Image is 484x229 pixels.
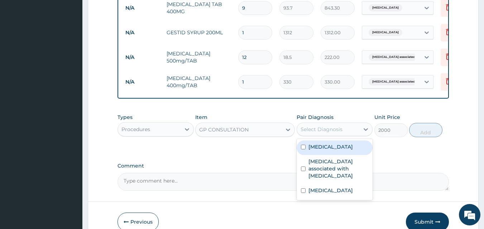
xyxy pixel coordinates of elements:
[297,114,334,121] label: Pair Diagnosis
[369,54,432,61] span: [MEDICAL_DATA] associated with he...
[118,4,135,21] div: Minimize live chat window
[199,126,249,133] div: GP CONSULTATION
[163,46,235,68] td: [MEDICAL_DATA] 500mg/TAB
[122,1,163,15] td: N/A
[118,114,133,120] label: Types
[121,126,150,133] div: Procedures
[374,114,400,121] label: Unit Price
[122,26,163,39] td: N/A
[118,163,449,169] label: Comment
[369,78,432,85] span: [MEDICAL_DATA] associated with he...
[42,69,99,141] span: We're online!
[37,40,120,49] div: Chat with us now
[195,114,207,121] label: Item
[13,36,29,54] img: d_794563401_company_1708531726252_794563401
[409,123,442,137] button: Add
[308,143,353,150] label: [MEDICAL_DATA]
[369,29,402,36] span: [MEDICAL_DATA]
[163,25,235,40] td: GESTID SYRUP 200ML
[4,153,136,178] textarea: Type your message and hit 'Enter'
[122,75,163,89] td: N/A
[122,51,163,64] td: N/A
[308,158,369,179] label: [MEDICAL_DATA] associated with [MEDICAL_DATA]
[301,126,342,133] div: Select Diagnosis
[308,187,353,194] label: [MEDICAL_DATA]
[163,71,235,93] td: [MEDICAL_DATA] 400mg/TAB
[369,4,402,11] span: [MEDICAL_DATA]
